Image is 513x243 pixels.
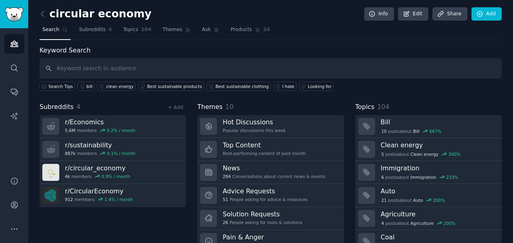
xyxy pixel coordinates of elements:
[197,102,223,112] span: Themes
[65,128,136,133] div: members
[65,174,130,179] div: members
[355,161,502,184] a: Immigration6postsaboutImmigration233%
[225,103,234,111] span: 10
[355,207,502,230] a: Agriculture4postsaboutAgriculture200%
[40,23,71,40] a: Search
[123,26,138,34] span: Topics
[141,26,152,34] span: 104
[197,115,344,138] a: Hot DiscussionsPopular discussions this week
[107,151,136,156] div: 0.1 % / month
[381,174,459,181] div: post s about
[377,103,389,111] span: 104
[381,164,496,172] h3: Immigration
[381,118,496,126] h3: Bill
[107,128,136,133] div: 0.2 % / month
[40,102,74,112] span: Subreddits
[471,7,502,21] a: Add
[65,151,75,156] span: 887k
[223,210,302,218] h3: Solution Requests
[411,151,439,157] span: Clean energy
[202,26,211,34] span: Ask
[381,141,496,149] h3: Clean energy
[364,7,394,21] a: Info
[355,138,502,161] a: Clean energy5postsaboutClean energy300%
[381,210,496,218] h3: Agriculture
[308,84,332,89] div: Looking for
[42,187,59,204] img: CircularEconomy
[273,82,296,91] a: I hate
[263,26,270,34] span: 24
[413,197,423,203] span: Auto
[42,26,59,34] span: Search
[381,197,386,203] span: 21
[77,82,94,91] a: bill
[223,141,306,149] h3: Top Content
[40,138,186,161] a: r/sustainability887kmembers0.1% / month
[40,8,152,21] h2: circular economy
[199,23,222,40] a: Ask
[197,161,344,184] a: News284Conversations about current news & events
[299,82,334,91] a: Looking for
[355,115,502,138] a: Bill10postsaboutBill667%
[228,23,273,40] a: Products24
[223,164,325,172] h3: News
[40,82,75,91] button: Search Tips
[355,184,502,207] a: Auto21postsaboutAuto200%
[40,161,186,184] a: r/circular_economy4kmembers0.9% / month
[355,102,375,112] span: Topics
[97,82,136,91] a: clean energy
[65,197,133,202] div: members
[40,184,186,207] a: r/CircularEconomy912members1.4% / month
[65,141,136,149] h3: r/ sustainability
[5,7,23,21] img: GummySearch logo
[381,233,496,241] h3: Coal
[444,220,456,226] div: 200 %
[77,103,81,111] span: 4
[381,174,384,180] span: 6
[42,164,59,181] img: circular_economy
[223,220,228,225] span: 26
[223,118,286,126] h3: Hot Discussions
[147,84,202,89] div: Best sustainable products
[79,26,106,34] span: Subreddits
[197,184,344,207] a: Advice Requests51People asking for advice & resources
[40,115,186,138] a: r/Economics5.6Mmembers0.2% / month
[282,84,294,89] div: I hate
[223,187,308,195] h3: Advice Requests
[430,128,442,134] div: 667 %
[104,197,133,202] div: 1.4 % / month
[65,187,133,195] h3: r/ CircularEconomy
[215,84,269,89] div: Best sustainable clothing
[231,26,252,34] span: Products
[40,46,90,54] label: Keyword Search
[102,174,130,179] div: 0.9 % / month
[65,151,136,156] div: members
[381,151,384,157] span: 5
[168,105,183,110] a: + Add
[381,187,496,195] h3: Auto
[197,207,344,230] a: Solution Requests26People asking for tools & solutions
[106,84,133,89] div: clean energy
[411,220,434,226] span: Agriculture
[65,174,70,179] span: 4k
[411,174,436,180] span: Immigration
[197,138,344,161] a: Top ContentBest-performing content of past month
[163,26,182,34] span: Themes
[381,220,457,227] div: post s about
[398,7,428,21] a: Edit
[206,82,271,91] a: Best sustainable clothing
[432,7,467,21] a: Share
[76,23,115,40] a: Subreddits4
[223,174,325,179] div: Conversations about current news & events
[65,128,75,133] span: 5.6M
[223,220,302,225] div: People asking for tools & solutions
[433,197,445,203] div: 200 %
[381,128,386,134] span: 10
[223,197,228,202] span: 51
[65,197,73,202] span: 912
[223,197,308,202] div: People asking for advice & resources
[65,164,130,172] h3: r/ circular_economy
[120,23,154,40] a: Topics104
[223,233,323,241] h3: Pain & Anger
[223,128,286,133] div: Popular discussions this week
